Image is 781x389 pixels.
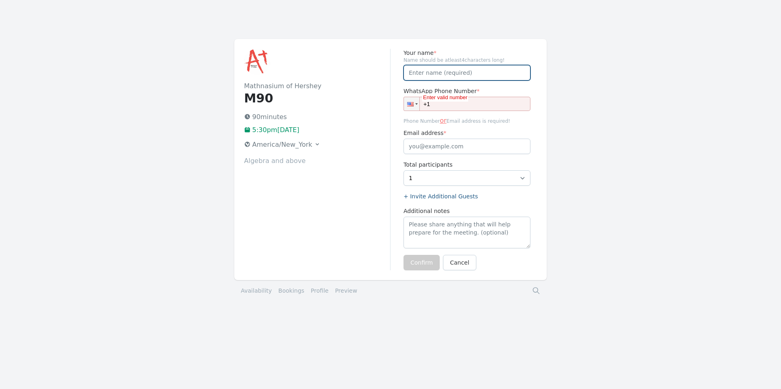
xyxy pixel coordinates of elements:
label: + Invite Additional Guests [404,192,530,200]
span: Phone Number Email address is required! [404,116,530,126]
label: WhatsApp Phone Number [404,87,530,95]
label: Your name [404,49,530,57]
label: Email address [404,129,530,137]
div: United States: + 1 [404,97,419,111]
p: 90 minutes [244,112,390,122]
a: Availability [241,287,272,295]
h1: M90 [244,91,390,106]
img: Mathnasium of Hershey [244,49,270,75]
p: Algebra and above [244,156,390,166]
label: Additional notes [404,207,530,215]
input: 1 (702) 123-4567 [404,97,530,111]
div: Enter valid number [422,93,468,102]
span: or [440,117,446,124]
a: Profile [311,287,329,295]
h2: Mathnasium of Hershey [244,81,390,91]
input: you@example.com [404,139,530,154]
label: Total participants [404,161,530,169]
button: America/New_York [241,138,324,151]
a: Preview [335,287,358,294]
span: Name should be atleast 4 characters long! [404,57,530,63]
a: Bookings [278,287,304,295]
button: Confirm [404,255,440,270]
a: Cancel [443,255,476,270]
p: 5:30pm[DATE] [244,125,390,135]
input: Enter name (required) [404,65,530,80]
